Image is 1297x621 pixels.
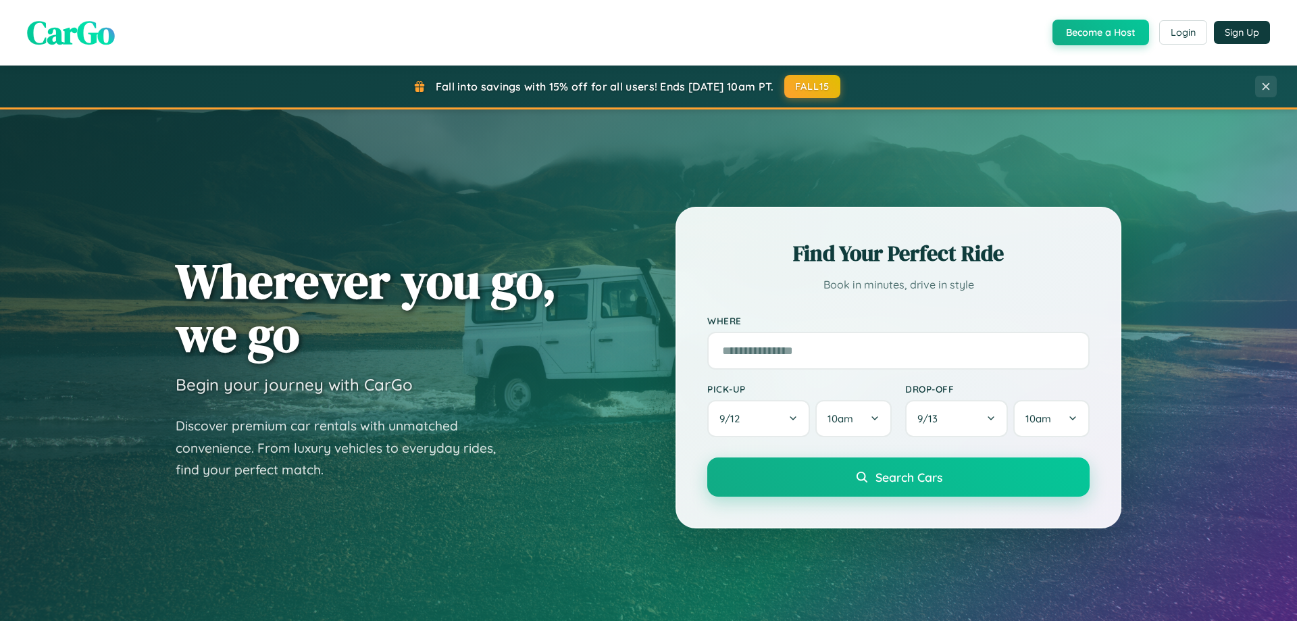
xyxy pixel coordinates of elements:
[707,383,892,395] label: Pick-up
[707,457,1090,497] button: Search Cars
[828,412,853,425] span: 10am
[436,80,774,93] span: Fall into savings with 15% off for all users! Ends [DATE] 10am PT.
[707,315,1090,326] label: Where
[875,470,942,485] span: Search Cars
[707,400,810,437] button: 9/12
[784,75,841,98] button: FALL15
[707,275,1090,295] p: Book in minutes, drive in style
[176,254,557,361] h1: Wherever you go, we go
[1214,21,1270,44] button: Sign Up
[917,412,944,425] span: 9 / 13
[1025,412,1051,425] span: 10am
[1052,20,1149,45] button: Become a Host
[176,374,413,395] h3: Begin your journey with CarGo
[27,10,115,55] span: CarGo
[707,239,1090,268] h2: Find Your Perfect Ride
[905,383,1090,395] label: Drop-off
[815,400,892,437] button: 10am
[1159,20,1207,45] button: Login
[176,415,513,481] p: Discover premium car rentals with unmatched convenience. From luxury vehicles to everyday rides, ...
[905,400,1008,437] button: 9/13
[719,412,746,425] span: 9 / 12
[1013,400,1090,437] button: 10am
